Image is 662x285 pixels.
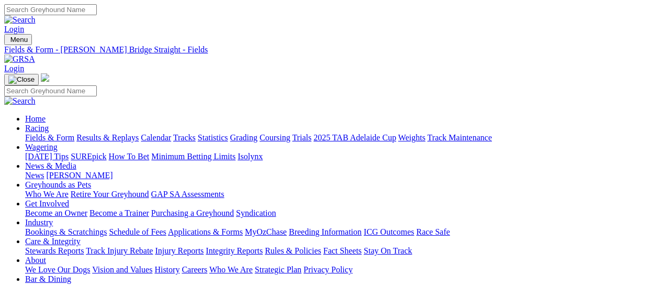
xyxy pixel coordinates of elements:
input: Search [4,4,97,15]
a: Stewards Reports [25,246,84,255]
a: MyOzChase [245,227,287,236]
a: Syndication [236,209,276,217]
img: Search [4,15,36,25]
a: SUREpick [71,152,106,161]
input: Search [4,85,97,96]
div: Wagering [25,152,658,161]
a: Fact Sheets [323,246,362,255]
a: We Love Our Dogs [25,265,90,274]
a: Track Injury Rebate [86,246,153,255]
a: Racing [25,124,49,133]
a: Trials [292,133,311,142]
div: Care & Integrity [25,246,658,256]
a: Schedule of Fees [109,227,166,236]
a: About [25,256,46,265]
a: Get Involved [25,199,69,208]
div: Industry [25,227,658,237]
a: Coursing [260,133,290,142]
a: Strategic Plan [255,265,301,274]
button: Toggle navigation [4,34,32,45]
a: Bookings & Scratchings [25,227,107,236]
a: Track Maintenance [428,133,492,142]
a: Care & Integrity [25,237,81,246]
img: Search [4,96,36,106]
a: Stay On Track [364,246,412,255]
div: News & Media [25,171,658,180]
button: Toggle navigation [4,74,39,85]
a: Statistics [198,133,228,142]
a: Injury Reports [155,246,204,255]
a: ICG Outcomes [364,227,414,236]
a: Become an Owner [25,209,87,217]
a: Minimum Betting Limits [151,152,235,161]
a: Breeding Information [289,227,362,236]
a: Bar & Dining [25,275,71,283]
a: [PERSON_NAME] [46,171,113,180]
a: [DATE] Tips [25,152,69,161]
a: History [154,265,179,274]
a: Results & Replays [76,133,139,142]
a: How To Bet [109,152,150,161]
a: Applications & Forms [168,227,243,236]
img: logo-grsa-white.png [41,73,49,82]
a: Fields & Form - [PERSON_NAME] Bridge Straight - Fields [4,45,658,54]
a: Vision and Values [92,265,152,274]
a: Weights [398,133,425,142]
a: Isolynx [238,152,263,161]
a: Rules & Policies [265,246,321,255]
a: Industry [25,218,53,227]
a: Tracks [173,133,196,142]
span: Menu [10,36,28,43]
a: Privacy Policy [304,265,353,274]
a: Greyhounds as Pets [25,180,91,189]
a: Retire Your Greyhound [71,190,149,199]
a: Home [25,114,46,123]
a: Calendar [141,133,171,142]
div: Get Involved [25,209,658,218]
a: News & Media [25,161,76,170]
a: Purchasing a Greyhound [151,209,234,217]
div: About [25,265,658,275]
a: News [25,171,44,180]
a: Login [4,64,24,73]
a: Become a Trainer [89,209,149,217]
a: 2025 TAB Adelaide Cup [313,133,396,142]
a: Race Safe [416,227,450,236]
a: Who We Are [209,265,253,274]
a: Wagering [25,142,58,151]
img: Close [8,75,35,84]
a: GAP SA Assessments [151,190,225,199]
a: Careers [182,265,207,274]
img: GRSA [4,54,35,64]
div: Racing [25,133,658,142]
a: Fields & Form [25,133,74,142]
div: Greyhounds as Pets [25,190,658,199]
a: Login [4,25,24,34]
a: Who We Are [25,190,69,199]
a: Integrity Reports [206,246,263,255]
a: Grading [230,133,257,142]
